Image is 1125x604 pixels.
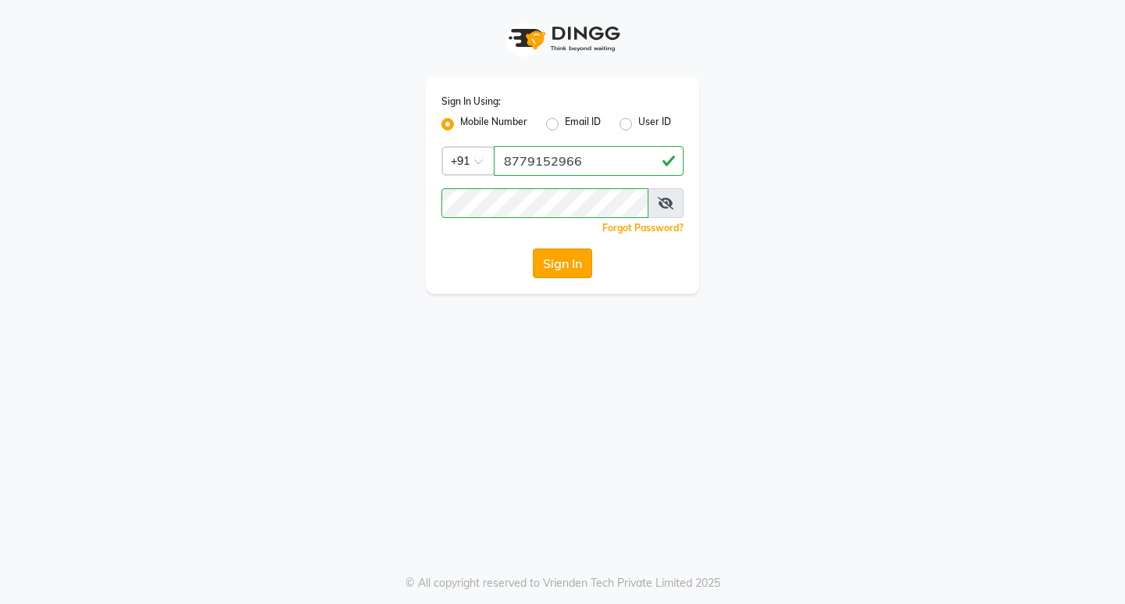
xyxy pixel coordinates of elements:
label: Sign In Using: [441,95,501,109]
input: Username [494,146,684,176]
label: Email ID [565,115,601,134]
a: Forgot Password? [602,222,684,234]
button: Sign In [533,248,592,278]
img: logo1.svg [500,16,625,62]
input: Username [441,188,648,218]
label: User ID [638,115,671,134]
label: Mobile Number [460,115,527,134]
